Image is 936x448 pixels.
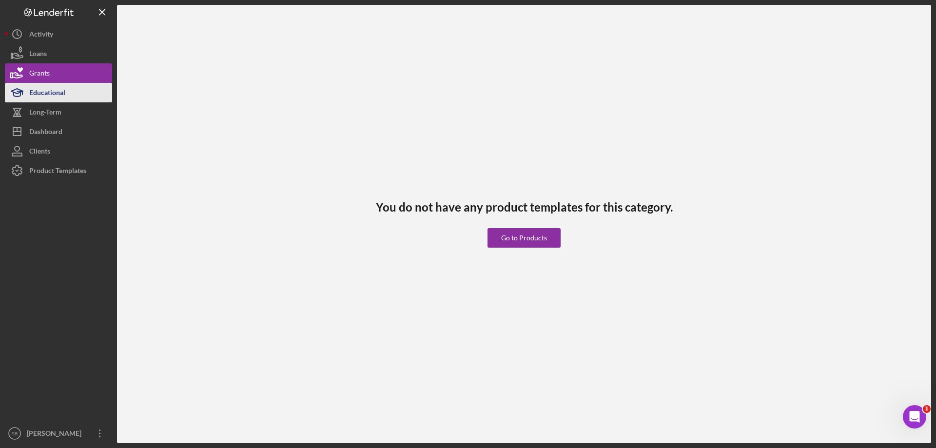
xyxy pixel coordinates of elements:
div: Go to Products [501,228,547,248]
div: Product Templates [29,161,86,183]
div: [PERSON_NAME] [24,424,88,446]
button: SR[PERSON_NAME] [5,424,112,443]
div: Educational [29,83,65,105]
a: Go to Products [487,214,561,248]
div: Dashboard [29,122,62,144]
button: Go to Products [487,228,561,248]
div: Clients [29,141,50,163]
div: Long-Term [29,102,61,124]
button: Grants [5,63,112,83]
h3: You do not have any product templates for this category. [376,200,673,214]
iframe: Intercom live chat [903,405,926,429]
button: Long-Term [5,102,112,122]
div: Loans [29,44,47,66]
button: Dashboard [5,122,112,141]
text: SR [11,431,18,436]
div: Activity [29,24,53,46]
div: Grants [29,63,50,85]
button: Product Templates [5,161,112,180]
button: Clients [5,141,112,161]
button: Activity [5,24,112,44]
span: 1 [923,405,931,413]
button: Loans [5,44,112,63]
button: Educational [5,83,112,102]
